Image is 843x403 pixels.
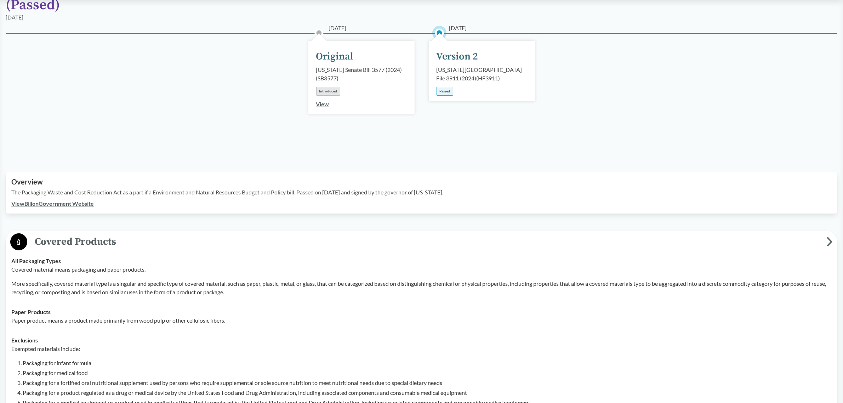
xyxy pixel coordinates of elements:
h2: Overview [11,178,832,186]
span: [DATE] [329,24,347,32]
strong: All Packaging Types [11,257,61,264]
p: Covered material means packaging and paper products. [11,265,832,274]
p: More specifically, covered material type is a singular and specific type of covered material, suc... [11,279,832,296]
div: Version 2 [437,49,478,64]
li: Packaging for medical food [23,369,832,377]
li: Packaging for a product regulated as a drug or medical device by the United States Food and Drug ... [23,388,832,397]
li: Packaging for infant formula [23,359,832,367]
div: Introduced [316,87,340,96]
li: Packaging for a fortified oral nutritional supplement used by persons who require supplemental or... [23,379,832,387]
strong: Paper Products [11,308,51,315]
strong: Exclusions [11,337,38,344]
a: ViewBillonGovernment Website [11,200,94,207]
div: [DATE] [6,13,23,22]
a: View [316,101,329,107]
button: Covered Products [8,233,835,251]
span: Covered Products [27,234,827,250]
div: Passed [437,87,453,96]
div: Original [316,49,354,64]
div: [US_STATE][GEOGRAPHIC_DATA] File 3911 (2024) ( HF3911 ) [437,66,527,83]
span: [DATE] [449,24,467,32]
div: [US_STATE] Senate Bill 3577 (2024) ( SB3577 ) [316,66,407,83]
p: Paper product means a product made primarily from wood pulp or other cellulosic fibers. [11,316,832,325]
p: The Packaging Waste and Cost Reduction Act as a part if a Environment and Natural Resources Budge... [11,188,832,197]
p: Exempted materials include: [11,345,832,353]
